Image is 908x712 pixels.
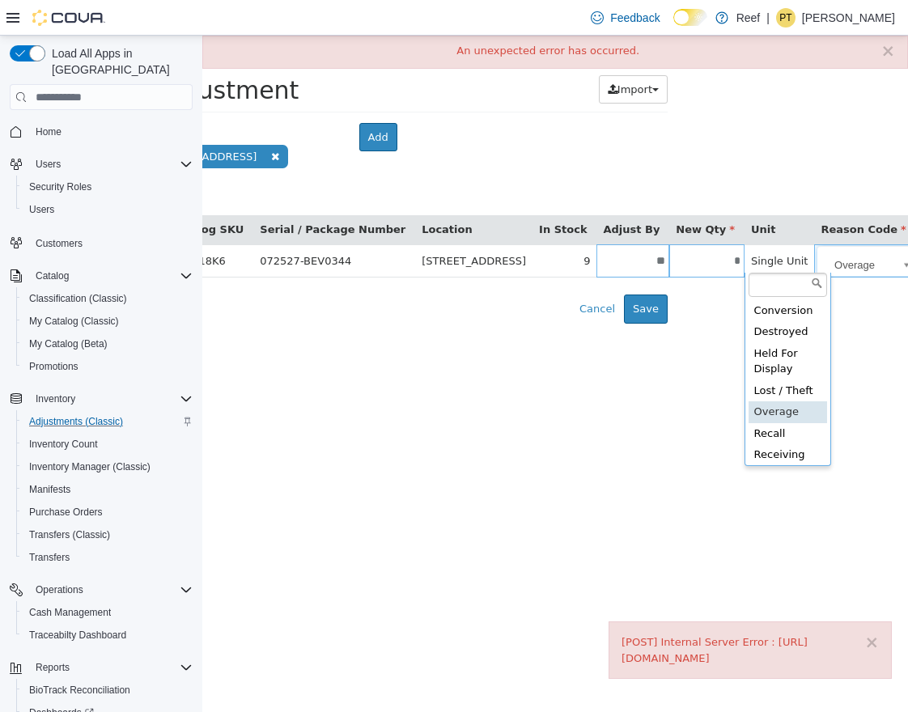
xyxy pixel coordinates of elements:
span: Inventory Count [23,434,193,454]
button: Operations [3,578,199,601]
button: Inventory [3,388,199,410]
a: Inventory Manager (Classic) [23,457,157,477]
button: Manifests [16,478,199,501]
p: | [766,8,770,28]
div: Recall [546,388,625,409]
span: Manifests [29,483,70,496]
span: Transfers [29,551,70,564]
button: Inventory Manager (Classic) [16,456,199,478]
a: Manifests [23,480,77,499]
button: Catalog [29,266,75,286]
button: Customers [3,231,199,254]
span: PT [779,8,791,28]
span: My Catalog (Classic) [29,315,119,328]
button: Cash Management [16,601,199,624]
span: Cash Management [23,603,193,622]
span: Feedback [610,10,660,26]
img: Cova [32,10,105,26]
button: Promotions [16,355,199,378]
span: Inventory Count [29,438,98,451]
span: Security Roles [29,180,91,193]
span: Adjustments (Classic) [23,412,193,431]
span: Transfers (Classic) [23,525,193,545]
span: Users [36,158,61,171]
a: Feedback [584,2,666,34]
div: [POST] Internal Server Error : [URL][DOMAIN_NAME] [419,599,677,630]
a: Security Roles [23,177,98,197]
p: [PERSON_NAME] [802,8,895,28]
span: Classification (Classic) [23,289,193,308]
a: Users [23,200,61,219]
div: Destroyed [546,286,625,307]
span: Load All Apps in [GEOGRAPHIC_DATA] [45,45,193,78]
div: Held For Display [546,307,625,345]
span: Inventory Manager (Classic) [29,460,151,473]
span: Inventory [29,389,193,409]
button: Users [29,155,67,174]
div: Receiving Error [546,409,625,446]
a: Purchase Orders [23,502,109,522]
div: Overage [546,366,625,388]
span: My Catalog (Beta) [29,337,108,350]
span: My Catalog (Beta) [23,334,193,354]
button: Purchase Orders [16,501,199,523]
button: Inventory [29,389,82,409]
button: Security Roles [16,176,199,198]
a: Promotions [23,357,85,376]
span: Users [29,155,193,174]
span: Purchase Orders [29,506,103,519]
a: Traceabilty Dashboard [23,625,133,645]
button: Catalog [3,265,199,287]
span: Transfers [23,548,193,567]
span: Transfers (Classic) [29,528,110,541]
a: My Catalog (Beta) [23,334,114,354]
a: Cash Management [23,603,117,622]
a: Customers [29,234,89,253]
button: × [662,599,677,616]
input: Dark Mode [673,9,707,26]
span: Catalog [29,266,193,286]
span: Promotions [29,360,78,373]
button: Users [3,153,199,176]
a: Classification (Classic) [23,289,134,308]
button: Inventory Count [16,433,199,456]
button: Reports [29,658,76,677]
button: BioTrack Reconciliation [16,679,199,701]
button: Transfers [16,546,199,569]
span: Promotions [23,357,193,376]
button: My Catalog (Classic) [16,310,199,333]
span: BioTrack Reconciliation [29,684,130,697]
span: Home [29,121,193,142]
div: Lost / Theft [546,345,625,367]
span: Operations [36,583,83,596]
span: My Catalog (Classic) [23,311,193,331]
span: Adjustments (Classic) [29,415,123,428]
button: Classification (Classic) [16,287,199,310]
button: Users [16,198,199,221]
span: Reports [36,661,70,674]
span: Catalog [36,269,69,282]
span: Users [29,203,54,216]
span: Manifests [23,480,193,499]
span: Operations [29,580,193,600]
a: My Catalog (Classic) [23,311,125,331]
button: Adjustments (Classic) [16,410,199,433]
a: Inventory Count [23,434,104,454]
div: Conversion [546,265,625,286]
a: Transfers [23,548,76,567]
a: Transfers (Classic) [23,525,117,545]
span: Purchase Orders [23,502,193,522]
button: Operations [29,580,90,600]
span: Classification (Classic) [29,292,127,305]
a: Adjustments (Classic) [23,412,129,431]
span: Security Roles [23,177,193,197]
span: BioTrack Reconciliation [23,680,193,700]
span: Inventory [36,392,75,405]
a: Home [29,122,68,142]
span: Traceabilty Dashboard [29,629,126,642]
span: Home [36,125,62,138]
span: Reports [29,658,193,677]
span: Cash Management [29,606,111,619]
button: Home [3,120,199,143]
span: Dark Mode [673,26,674,27]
